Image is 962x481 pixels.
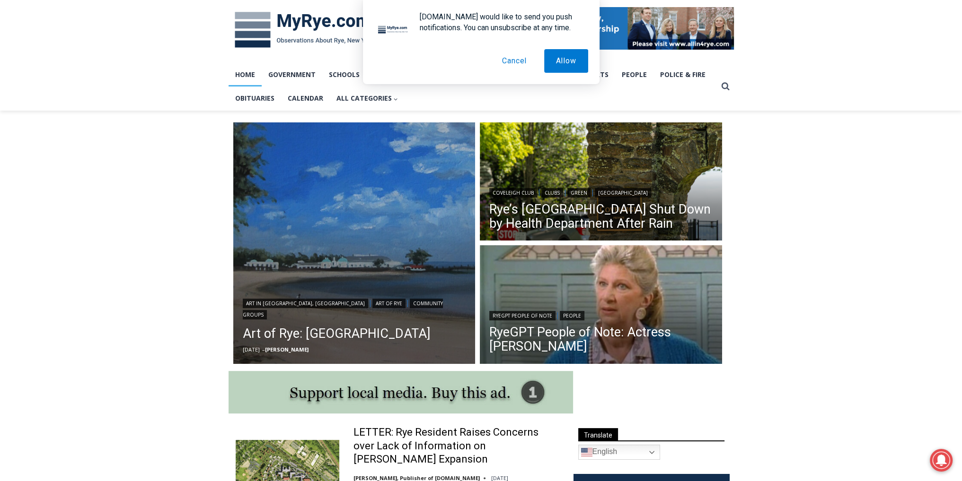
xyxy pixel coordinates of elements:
[233,122,476,364] img: (PHOTO: Rye Beach. An inviting shoreline on a bright day. By Elizabeth Derderian.)
[233,122,476,364] a: Read More Art of Rye: Rye Beach
[247,94,439,115] span: Intern @ [DOMAIN_NAME]
[0,95,95,118] a: Open Tues. - Sun. [PHONE_NUMBER]
[567,188,591,198] a: Green
[228,92,459,118] a: Intern @ [DOMAIN_NAME]
[229,63,717,111] nav: Primary Navigation
[243,297,466,319] div: | |
[489,186,713,198] div: | | |
[480,122,722,243] img: (PHOTO: Coveleigh Club, at 459 Stuyvesant Avenue in Rye. Credit: Justin Gray.)
[480,245,722,366] img: (PHOTO: Sheridan in an episode of ALF. Public Domain.)
[239,0,447,92] div: "[PERSON_NAME] and I covered the [DATE] Parade, which was a really eye opening experience as I ha...
[490,49,538,73] button: Cancel
[374,11,412,49] img: notification icon
[3,97,93,133] span: Open Tues. - Sun. [PHONE_NUMBER]
[578,428,618,441] span: Translate
[489,202,713,231] a: Rye’s [GEOGRAPHIC_DATA] Shut Down by Health Department After Rain
[595,188,651,198] a: [GEOGRAPHIC_DATA]
[489,188,537,198] a: Coveleigh Club
[281,86,330,110] a: Calendar
[578,445,660,460] a: English
[489,309,713,320] div: |
[480,245,722,366] a: Read More RyeGPT People of Note: Actress Liz Sheridan
[412,11,588,33] div: [DOMAIN_NAME] would like to send you push notifications. You can unsubscribe at any time.
[560,311,584,320] a: People
[353,426,561,466] a: LETTER: Rye Resident Raises Concerns over Lack of Information on [PERSON_NAME] Expansion
[544,49,588,73] button: Allow
[489,311,556,320] a: RyeGPT People of Note
[229,371,573,413] img: support local media, buy this ad
[330,86,405,110] button: Child menu of All Categories
[243,346,260,353] time: [DATE]
[581,447,592,458] img: en
[97,59,139,113] div: "the precise, almost orchestrated movements of cutting and assembling sushi and [PERSON_NAME] mak...
[480,122,722,243] a: Read More Rye’s Coveleigh Beach Shut Down by Health Department After Rain
[372,299,406,308] a: Art of Rye
[265,346,309,353] a: [PERSON_NAME]
[243,324,466,343] a: Art of Rye: [GEOGRAPHIC_DATA]
[243,299,368,308] a: Art in [GEOGRAPHIC_DATA], [GEOGRAPHIC_DATA]
[262,346,265,353] span: –
[489,325,713,353] a: RyeGPT People of Note: Actress [PERSON_NAME]
[717,78,734,95] button: View Search Form
[541,188,563,198] a: Clubs
[243,299,443,319] a: Community Groups
[229,86,281,110] a: Obituaries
